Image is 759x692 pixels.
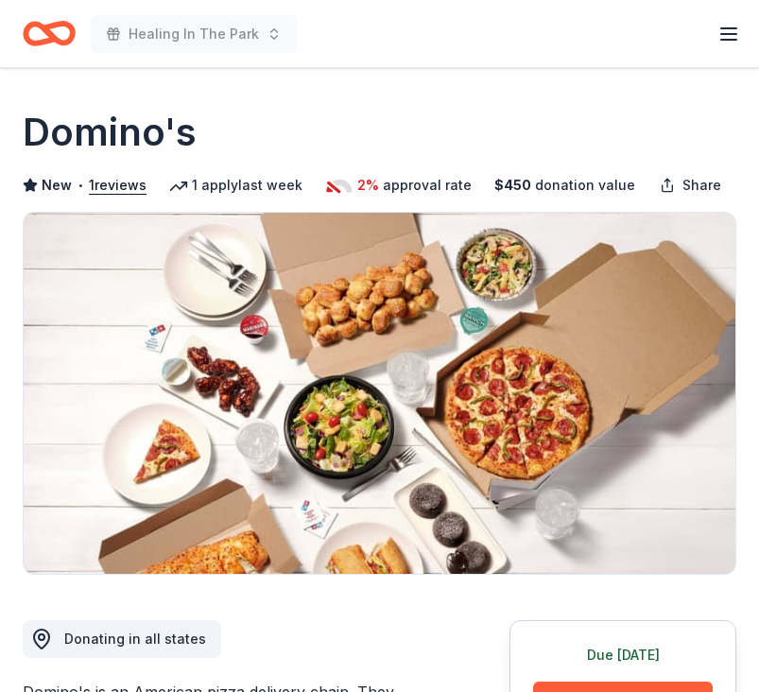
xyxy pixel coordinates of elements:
[535,174,635,197] span: donation value
[494,174,531,197] span: $ 450
[24,213,735,574] img: Image for Domino's
[357,174,379,197] span: 2%
[682,174,721,197] span: Share
[89,174,147,197] button: 1reviews
[42,174,72,197] span: New
[645,166,736,204] button: Share
[23,11,76,56] a: Home
[23,106,197,159] h1: Domino's
[129,23,259,45] span: Healing In The Park
[533,644,713,666] div: Due [DATE]
[169,174,302,197] div: 1 apply last week
[383,174,472,197] span: approval rate
[78,178,84,193] span: •
[91,15,297,53] button: Healing In The Park
[64,631,206,647] span: Donating in all states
